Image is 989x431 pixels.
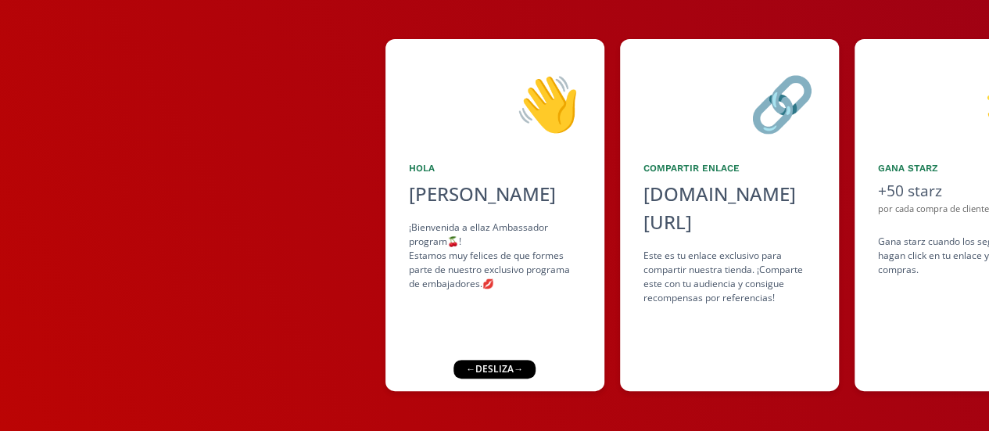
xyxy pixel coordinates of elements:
[409,161,581,175] div: Hola
[643,180,815,236] div: [DOMAIN_NAME][URL]
[409,180,581,208] div: [PERSON_NAME]
[643,161,815,175] div: Compartir Enlace
[409,63,581,142] div: 👋
[643,249,815,305] div: Este es tu enlace exclusivo para compartir nuestra tienda. ¡Comparte este con tu audiencia y cons...
[643,63,815,142] div: 🔗
[453,360,536,379] div: ← desliza →
[409,221,581,291] div: ¡Bienvenida a ellaz Ambassador program🍒! Estamos muy felices de que formes parte de nuestro exclu...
